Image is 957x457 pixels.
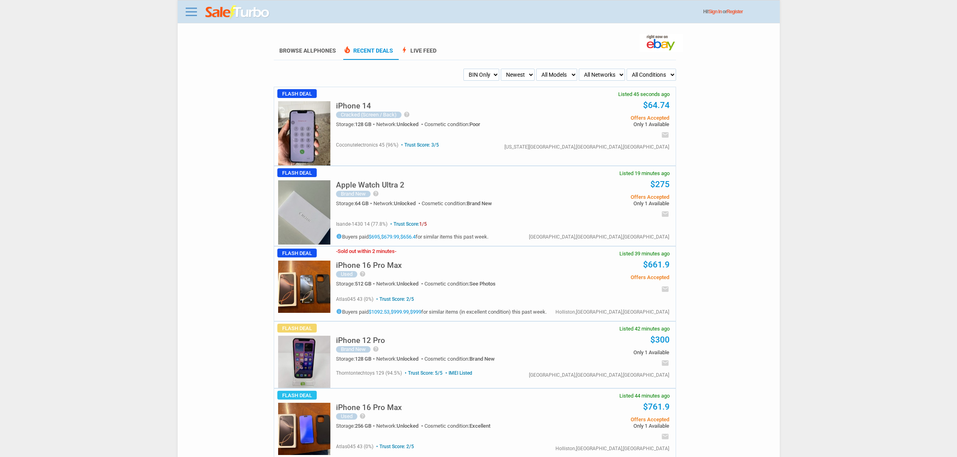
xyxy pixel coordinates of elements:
span: Trust Score: 5/5 [403,370,443,376]
i: info [336,233,342,239]
span: Unlocked [397,356,418,362]
i: email [661,131,669,139]
h5: iPhone 12 Pro [336,337,385,344]
div: Storage: [336,423,376,428]
i: email [661,359,669,367]
span: Flash Deal [277,89,317,98]
span: Offers Accepted [548,417,669,422]
a: $275 [650,180,670,189]
span: See Photos [469,281,496,287]
span: local_fire_department [343,46,351,54]
span: Offers Accepted [548,275,669,280]
span: Listed 19 minutes ago [619,171,670,176]
span: 128 GB [355,121,371,127]
i: email [661,433,669,441]
div: Storage: [336,122,376,127]
a: $656.4 [400,234,416,240]
img: s-l225.jpg [278,180,330,245]
a: iPhone 16 Pro Max [336,263,402,269]
span: Listed 42 minutes ago [619,326,670,331]
a: Sign In [709,9,722,14]
span: Unlocked [397,281,418,287]
img: saleturbo.com - Online Deals and Discount Coupons [205,5,270,20]
div: Holliston,[GEOGRAPHIC_DATA],[GEOGRAPHIC_DATA] [555,310,669,314]
a: $679.99 [381,234,399,240]
div: Used [336,413,357,420]
span: atlas045 43 (0%) [336,296,373,302]
a: $695 [369,234,380,240]
span: Flash Deal [277,391,317,400]
div: Cosmetic condition: [422,201,492,206]
div: Storage: [336,356,376,361]
span: thorntontechtoys 129 (94.5%) [336,370,402,376]
span: Hi! [703,9,709,14]
span: or [723,9,743,14]
a: $1092.53 [369,309,389,315]
h5: iPhone 16 Pro Max [336,261,402,269]
a: iPhone 16 Pro Max [336,405,402,411]
div: [GEOGRAPHIC_DATA],[GEOGRAPHIC_DATA],[GEOGRAPHIC_DATA] [529,235,669,239]
div: Cosmetic condition: [424,356,495,361]
i: help [373,346,379,352]
span: Only 1 Available [548,350,669,355]
div: Storage: [336,281,376,286]
h5: Buyers paid , , for similar items this past week. [336,233,488,239]
a: Register [727,9,743,14]
span: Brand New [467,200,492,206]
span: Offers Accepted [548,194,669,200]
div: Storage: [336,201,373,206]
a: iPhone 12 Pro [336,338,385,344]
span: Unlocked [397,423,418,429]
a: local_fire_departmentRecent Deals [343,47,393,60]
span: Trust Score: 3/5 [400,142,439,148]
div: [GEOGRAPHIC_DATA],[GEOGRAPHIC_DATA],[GEOGRAPHIC_DATA] [529,373,669,377]
a: $761.9 [643,402,670,412]
span: 256 GB [355,423,371,429]
h5: Apple Watch Ultra 2 [336,181,404,189]
span: 128 GB [355,356,371,362]
span: isande-1430 14 (77.8%) [336,221,387,227]
div: Used [336,271,357,277]
img: s-l225.jpg [278,261,330,313]
a: iPhone 14 [336,104,371,110]
span: 1/5 [419,221,427,227]
h3: Sold out within 2 minutes [336,249,396,254]
span: bolt [400,46,408,54]
span: 64 GB [355,200,369,206]
div: Cosmetic condition: [424,423,490,428]
a: $300 [650,335,670,345]
h5: iPhone 14 [336,102,371,110]
span: IMEI Listed [444,370,472,376]
span: Only 1 Available [548,423,669,428]
img: s-l225.jpg [278,336,330,388]
span: Unlocked [394,200,416,206]
img: s-l225.jpg [278,403,330,455]
span: Trust Score: 2/5 [375,296,414,302]
span: - [395,248,396,254]
div: Network: [376,122,424,127]
a: $999 [410,309,421,315]
span: Listed 45 seconds ago [618,92,670,97]
i: info [336,308,342,314]
span: Only 1 Available [548,122,669,127]
span: Trust Score: [389,221,427,227]
span: coconutelectronics 45 (96%) [336,142,398,148]
span: Phones [314,47,336,54]
i: help [404,111,410,118]
i: email [661,210,669,218]
span: - [336,248,338,254]
div: Brand New [336,346,371,353]
a: $999.99 [391,309,409,315]
div: Cosmetic condition: [424,281,496,286]
span: Offers Accepted [548,115,669,120]
span: Excellent [469,423,490,429]
h5: iPhone 16 Pro Max [336,404,402,411]
i: help [359,271,366,277]
span: Listed 39 minutes ago [619,251,670,256]
span: atlas045 43 (0%) [336,444,373,449]
span: Flash Deal [277,324,317,333]
a: $64.74 [643,100,670,110]
a: Browse AllPhones [279,47,336,54]
i: email [661,285,669,293]
span: Unlocked [397,121,418,127]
